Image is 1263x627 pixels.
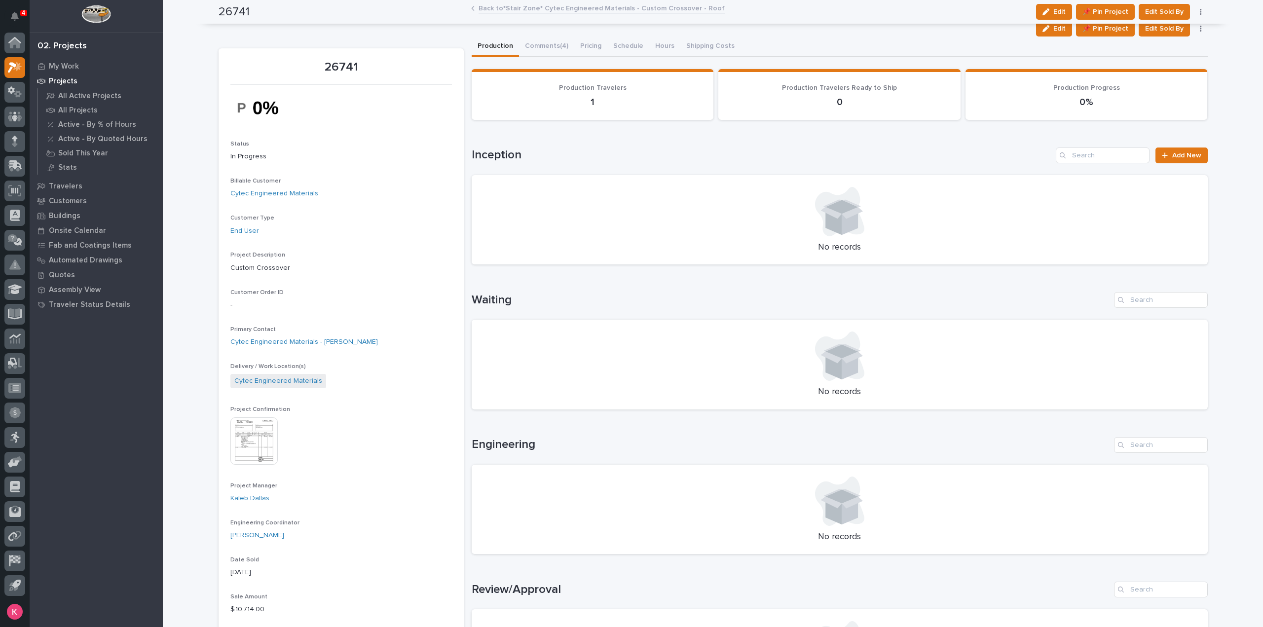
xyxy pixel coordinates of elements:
[30,253,163,267] a: Automated Drawings
[1082,23,1128,35] span: 📌 Pin Project
[1114,292,1208,308] input: Search
[230,493,269,504] a: Kaleb Dallas
[49,197,87,206] p: Customers
[230,151,452,162] p: In Progress
[230,188,318,199] a: Cytec Engineered Materials
[1036,21,1072,37] button: Edit
[230,567,452,578] p: [DATE]
[38,103,163,117] a: All Projects
[1114,437,1208,453] input: Search
[38,89,163,103] a: All Active Projects
[4,6,25,27] button: Notifications
[230,141,249,147] span: Status
[81,5,111,23] img: Workspace Logo
[49,241,132,250] p: Fab and Coatings Items
[519,37,574,57] button: Comments (4)
[30,267,163,282] a: Quotes
[782,84,897,91] span: Production Travelers Ready to Ship
[977,96,1196,108] p: 0%
[49,182,82,191] p: Travelers
[230,60,452,74] p: 26741
[472,583,1110,597] h1: Review/Approval
[472,37,519,57] button: Production
[230,364,306,369] span: Delivery / Work Location(s)
[30,208,163,223] a: Buildings
[49,271,75,280] p: Quotes
[1053,84,1120,91] span: Production Progress
[49,256,122,265] p: Automated Drawings
[30,193,163,208] a: Customers
[22,9,25,16] p: 4
[58,135,148,144] p: Active - By Quoted Hours
[30,59,163,74] a: My Work
[49,212,80,221] p: Buildings
[574,37,607,57] button: Pricing
[230,91,304,125] img: HX4aEflV18iFobvmeTca5eWvnojF_rKcEMsHXCbFw0Y
[230,337,378,347] a: Cytec Engineered Materials - [PERSON_NAME]
[230,178,281,184] span: Billable Customer
[1076,21,1135,37] button: 📌 Pin Project
[230,215,274,221] span: Customer Type
[483,532,1196,543] p: No records
[58,163,77,172] p: Stats
[230,483,277,489] span: Project Manager
[49,286,101,295] p: Assembly View
[649,37,680,57] button: Hours
[30,238,163,253] a: Fab and Coatings Items
[472,293,1110,307] h1: Waiting
[479,2,725,13] a: Back to*Stair Zone* Cytec Engineered Materials - Custom Crossover - Roof
[58,92,121,101] p: All Active Projects
[49,77,77,86] p: Projects
[37,41,87,52] div: 02. Projects
[680,37,741,57] button: Shipping Costs
[472,438,1110,452] h1: Engineering
[49,62,79,71] p: My Work
[483,242,1196,253] p: No records
[1053,24,1066,33] span: Edit
[230,290,284,295] span: Customer Order ID
[1172,152,1201,159] span: Add New
[1056,148,1150,163] input: Search
[230,520,299,526] span: Engineering Coordinator
[38,146,163,160] a: Sold This Year
[230,557,259,563] span: Date Sold
[559,84,627,91] span: Production Travelers
[1114,582,1208,597] input: Search
[30,282,163,297] a: Assembly View
[230,604,452,615] p: $ 10,714.00
[1155,148,1207,163] a: Add New
[30,74,163,88] a: Projects
[483,387,1196,398] p: No records
[30,179,163,193] a: Travelers
[230,327,276,332] span: Primary Contact
[230,263,452,273] p: Custom Crossover
[49,226,106,235] p: Onsite Calendar
[30,223,163,238] a: Onsite Calendar
[483,96,702,108] p: 1
[230,406,290,412] span: Project Confirmation
[1139,21,1190,37] button: Edit Sold By
[730,96,949,108] p: 0
[38,132,163,146] a: Active - By Quoted Hours
[12,12,25,28] div: Notifications4
[230,252,285,258] span: Project Description
[38,160,163,174] a: Stats
[58,149,108,158] p: Sold This Year
[30,297,163,312] a: Traveler Status Details
[1145,23,1184,35] span: Edit Sold By
[49,300,130,309] p: Traveler Status Details
[230,530,284,541] a: [PERSON_NAME]
[230,594,267,600] span: Sale Amount
[38,117,163,131] a: Active - By % of Hours
[230,226,259,236] a: End User
[472,148,1052,162] h1: Inception
[58,120,136,129] p: Active - By % of Hours
[230,300,452,310] p: -
[4,601,25,622] button: users-avatar
[607,37,649,57] button: Schedule
[58,106,98,115] p: All Projects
